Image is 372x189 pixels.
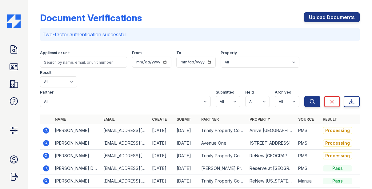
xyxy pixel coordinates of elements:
[304,12,360,22] a: Upload Documents
[150,137,174,150] td: [DATE]
[150,124,174,137] td: [DATE]
[323,139,352,147] div: Processing
[201,117,219,122] a: Partner
[101,162,150,175] td: [EMAIL_ADDRESS][DOMAIN_NAME]
[150,150,174,162] td: [DATE]
[296,150,320,162] td: PMS
[199,137,247,150] td: Avenue One
[247,137,296,150] td: [STREET_ADDRESS]
[55,117,66,122] a: Name
[296,175,320,187] td: Manual
[199,124,247,137] td: Trinity Property Consultants
[132,50,142,55] label: From
[323,117,337,122] a: Result
[250,117,270,122] a: Property
[40,90,54,95] label: Partner
[52,175,101,187] td: [PERSON_NAME]
[52,150,101,162] td: [PERSON_NAME]
[174,137,199,150] td: [DATE]
[296,137,320,150] td: PMS
[216,90,234,95] label: Submitted
[40,70,51,75] label: Result
[247,175,296,187] td: ReNew [US_STATE][GEOGRAPHIC_DATA]
[199,175,247,187] td: Trinity Property Consultants
[52,137,101,150] td: [PERSON_NAME]
[103,117,115,122] a: Email
[221,50,237,55] label: Property
[199,150,247,162] td: Trinity Property Consultants
[174,150,199,162] td: [DATE]
[52,124,101,137] td: [PERSON_NAME]
[298,117,314,122] a: Source
[323,178,352,184] div: Pass
[101,150,150,162] td: [EMAIL_ADDRESS][DOMAIN_NAME]
[101,124,150,137] td: [EMAIL_ADDRESS][DOMAIN_NAME]
[150,162,174,175] td: [DATE]
[40,12,142,23] div: Document Verifications
[247,124,296,137] td: Arrive [GEOGRAPHIC_DATA]
[152,117,167,122] a: Create
[52,162,101,175] td: [PERSON_NAME] De [PERSON_NAME]
[247,162,296,175] td: Reserve at [GEOGRAPHIC_DATA]
[174,124,199,137] td: [DATE]
[323,127,352,134] div: Processing
[323,165,352,171] div: Pass
[101,175,150,187] td: [EMAIL_ADDRESS][DOMAIN_NAME]
[101,137,150,150] td: [EMAIL_ADDRESS][DOMAIN_NAME]
[42,31,357,38] p: Two-factor authentication successful.
[323,152,352,159] div: Processing
[7,14,21,28] img: CE_Icon_Blue-c292c112584629df590d857e76928e9f676e5b41ef8f769ba2f05ee15b207248.png
[247,150,296,162] td: ReNew [GEOGRAPHIC_DATA]
[40,57,127,68] input: Search by name, email, or unit number
[275,90,291,95] label: Archived
[177,117,191,122] a: Submit
[245,90,254,95] label: Held
[199,162,247,175] td: [PERSON_NAME] Property Management Company
[176,50,181,55] label: To
[174,175,199,187] td: [DATE]
[40,50,70,55] label: Applicant or unit
[174,162,199,175] td: [DATE]
[296,162,320,175] td: PMS
[296,124,320,137] td: PMS
[150,175,174,187] td: [DATE]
